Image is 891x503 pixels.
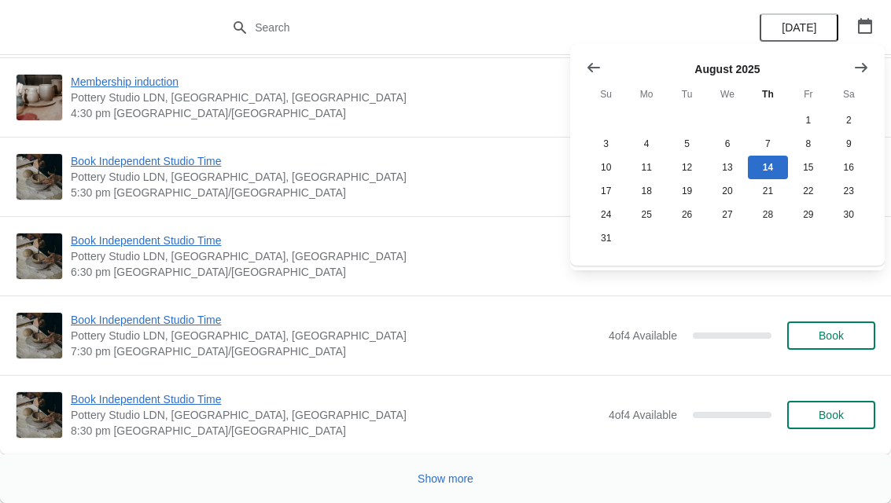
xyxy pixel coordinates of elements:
span: Book Independent Studio Time [71,312,601,328]
button: Tuesday August 26 2025 [667,203,707,226]
button: Saturday August 30 2025 [829,203,869,226]
span: 8:30 pm [GEOGRAPHIC_DATA]/[GEOGRAPHIC_DATA] [71,423,601,439]
span: [DATE] [782,21,816,34]
button: Saturday August 9 2025 [829,132,869,156]
button: Show more [411,464,480,493]
th: Wednesday [707,80,747,108]
button: Friday August 22 2025 [788,179,828,203]
button: Tuesday August 12 2025 [667,156,707,179]
span: Book [819,329,844,342]
button: Tuesday August 5 2025 [667,132,707,156]
span: Pottery Studio LDN, [GEOGRAPHIC_DATA], [GEOGRAPHIC_DATA] [71,90,601,105]
th: Monday [626,80,666,108]
span: 4 of 4 Available [609,329,677,342]
th: Thursday [748,80,788,108]
span: Pottery Studio LDN, [GEOGRAPHIC_DATA], [GEOGRAPHIC_DATA] [71,248,601,264]
button: Friday August 15 2025 [788,156,828,179]
span: Membership induction [71,74,601,90]
th: Sunday [586,80,626,108]
button: Book [787,321,875,350]
button: Friday August 29 2025 [788,203,828,226]
button: Wednesday August 13 2025 [707,156,747,179]
th: Friday [788,80,828,108]
button: Show next month, September 2025 [847,53,875,82]
button: Wednesday August 6 2025 [707,132,747,156]
button: Sunday August 17 2025 [586,179,626,203]
span: Pottery Studio LDN, [GEOGRAPHIC_DATA], [GEOGRAPHIC_DATA] [71,169,601,185]
span: Book Independent Studio Time [71,233,601,248]
span: 7:30 pm [GEOGRAPHIC_DATA]/[GEOGRAPHIC_DATA] [71,343,601,359]
button: Sunday August 31 2025 [586,226,626,250]
button: Friday August 8 2025 [788,132,828,156]
button: Tuesday August 19 2025 [667,179,707,203]
span: Book Independent Studio Time [71,153,601,169]
span: Book [819,409,844,421]
button: Friday August 1 2025 [788,108,828,132]
button: Saturday August 2 2025 [829,108,869,132]
th: Tuesday [667,80,707,108]
button: Saturday August 23 2025 [829,179,869,203]
button: Thursday August 7 2025 [748,132,788,156]
button: Today Thursday August 14 2025 [748,156,788,179]
span: Book Independent Studio Time [71,391,601,407]
span: Pottery Studio LDN, [GEOGRAPHIC_DATA], [GEOGRAPHIC_DATA] [71,407,601,423]
button: Thursday August 21 2025 [748,179,788,203]
button: Sunday August 10 2025 [586,156,626,179]
input: Search [254,13,668,42]
button: Saturday August 16 2025 [829,156,869,179]
img: Book Independent Studio Time | Pottery Studio LDN, London, UK | 7:30 pm Europe/London [17,313,62,358]
button: Thursday August 28 2025 [748,203,788,226]
span: 4 of 4 Available [609,409,677,421]
button: Monday August 11 2025 [626,156,666,179]
button: Show previous month, July 2025 [580,53,608,82]
th: Saturday [829,80,869,108]
span: 5:30 pm [GEOGRAPHIC_DATA]/[GEOGRAPHIC_DATA] [71,185,601,200]
button: Monday August 4 2025 [626,132,666,156]
button: Wednesday August 20 2025 [707,179,747,203]
button: [DATE] [760,13,838,42]
img: Book Independent Studio Time | Pottery Studio LDN, London, UK | 8:30 pm Europe/London [17,392,62,437]
img: Membership induction | Pottery Studio LDN, Monro Way, London, UK | 4:30 pm Europe/London [17,75,62,120]
span: Show more [418,472,473,485]
span: Pottery Studio LDN, [GEOGRAPHIC_DATA], [GEOGRAPHIC_DATA] [71,328,601,343]
span: 4:30 pm [GEOGRAPHIC_DATA]/[GEOGRAPHIC_DATA] [71,105,601,121]
button: Wednesday August 27 2025 [707,203,747,226]
button: Sunday August 3 2025 [586,132,626,156]
button: Book [787,401,875,429]
img: Book Independent Studio Time | Pottery Studio LDN, London, UK | 5:30 pm Europe/London [17,154,62,199]
button: Sunday August 24 2025 [586,203,626,226]
span: 6:30 pm [GEOGRAPHIC_DATA]/[GEOGRAPHIC_DATA] [71,264,601,280]
button: Monday August 25 2025 [626,203,666,226]
button: Monday August 18 2025 [626,179,666,203]
img: Book Independent Studio Time | Pottery Studio LDN, London, UK | 6:30 pm Europe/London [17,233,62,278]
